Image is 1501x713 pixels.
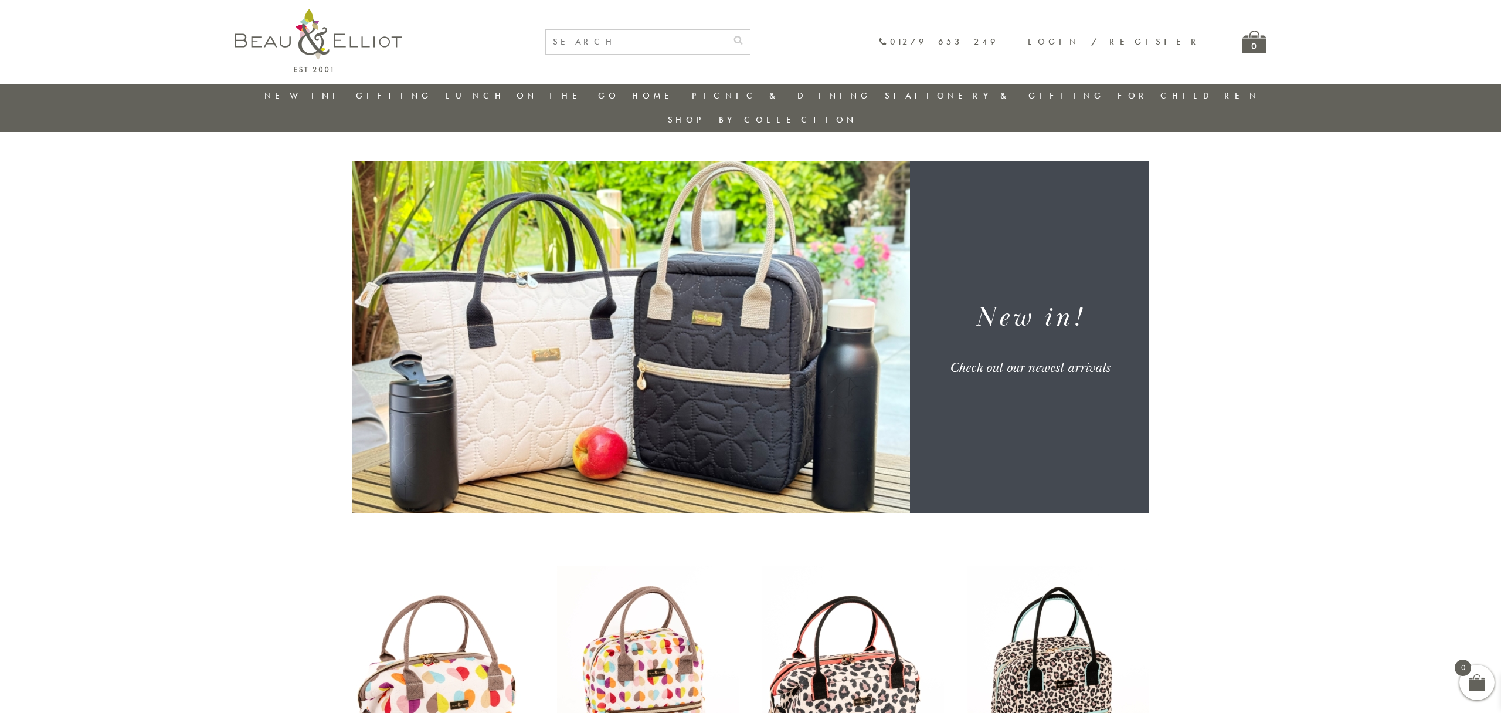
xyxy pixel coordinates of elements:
input: SEARCH [546,30,726,54]
a: Picnic & Dining [692,90,871,102]
div: Check out our newest arrivals [924,359,1135,377]
span: 0 [1455,660,1471,676]
a: 0 [1242,31,1266,53]
a: For Children [1118,90,1260,102]
h1: New in! [924,300,1135,336]
a: Stationery & Gifting [885,90,1105,102]
a: New in! [264,90,343,102]
a: Login / Register [1028,36,1201,48]
a: Gifting [356,90,432,102]
img: logo [235,9,402,72]
a: Lunch On The Go [446,90,619,102]
a: Home [632,90,679,102]
a: Shop by collection [668,114,857,126]
a: 01279 653 249 [878,37,999,47]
